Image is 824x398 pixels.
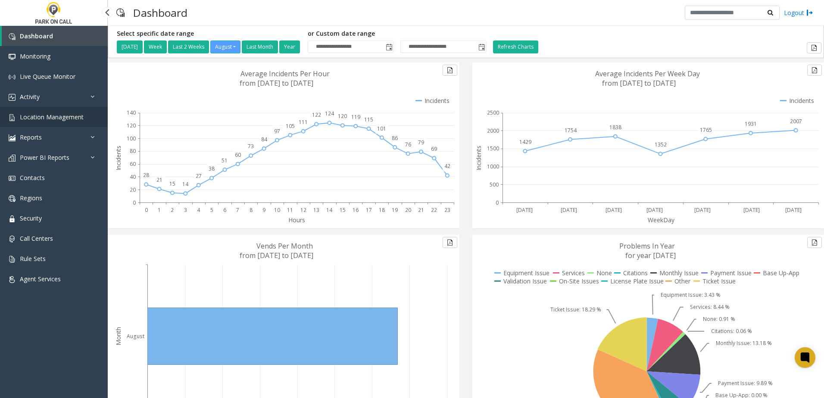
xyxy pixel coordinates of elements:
[312,111,321,118] text: 122
[20,133,42,141] span: Reports
[308,30,487,37] h5: or Custom date range
[405,206,411,214] text: 20
[443,65,457,76] button: Export to pdf
[516,206,533,214] text: [DATE]
[9,74,16,81] img: 'icon'
[274,127,280,135] text: 97
[182,180,189,188] text: 14
[444,206,450,214] text: 23
[338,112,347,120] text: 120
[144,40,167,53] button: Week
[2,26,108,46] a: Dashboard
[661,291,721,298] text: Equipment Issue: 3.43 %
[236,206,239,214] text: 7
[256,241,313,251] text: Vends Per Month
[807,42,821,53] button: Export to pdf
[156,176,162,183] text: 21
[210,206,213,214] text: 5
[169,180,175,187] text: 15
[222,157,228,164] text: 51
[197,206,200,214] text: 4
[20,275,61,283] span: Agent Services
[648,216,675,224] text: WeekDay
[550,306,601,313] text: Ticket Issue: 18.29 %
[418,206,424,214] text: 21
[9,114,16,121] img: 'icon'
[718,379,773,387] text: Payment Issue: 9.89 %
[130,147,136,155] text: 80
[9,53,16,60] img: 'icon'
[477,41,486,53] span: Toggle popup
[20,52,50,60] span: Monitoring
[392,134,398,142] text: 86
[493,40,538,53] button: Refresh Charts
[364,116,373,123] text: 115
[143,171,149,179] text: 28
[711,327,752,335] text: Citations: 0.06 %
[785,206,802,214] text: [DATE]
[133,199,136,206] text: 0
[655,141,667,148] text: 1352
[807,237,822,248] button: Export to pdf
[9,276,16,283] img: 'icon'
[490,181,499,188] text: 500
[561,206,577,214] text: [DATE]
[248,143,254,150] text: 73
[326,206,333,214] text: 14
[287,206,293,214] text: 11
[694,206,711,214] text: [DATE]
[20,32,53,40] span: Dashboard
[487,163,499,170] text: 1000
[9,155,16,162] img: 'icon'
[235,151,241,159] text: 60
[300,206,306,214] text: 12
[745,120,757,127] text: 1931
[130,186,136,193] text: 20
[279,40,300,53] button: Year
[129,2,192,23] h3: Dashboard
[690,303,730,311] text: Services: 8.44 %
[487,109,499,116] text: 2500
[127,122,136,129] text: 120
[790,118,802,125] text: 2007
[20,234,53,243] span: Call Centers
[487,145,499,152] text: 1500
[20,194,42,202] span: Regions
[20,113,84,121] span: Location Management
[274,206,280,214] text: 10
[20,255,46,263] span: Rule Sets
[384,41,393,53] span: Toggle popup
[646,206,663,214] text: [DATE]
[127,109,136,116] text: 140
[443,237,457,248] button: Export to pdf
[340,206,346,214] text: 15
[474,146,483,171] text: Incidents
[9,256,16,263] img: 'icon'
[242,40,278,53] button: Last Month
[9,215,16,222] img: 'icon'
[806,8,813,17] img: logout
[487,127,499,134] text: 2000
[9,94,16,101] img: 'icon'
[619,241,675,251] text: Problems In Year
[9,175,16,182] img: 'icon'
[609,124,621,131] text: 1838
[114,327,122,345] text: Month
[565,127,577,134] text: 1754
[20,72,75,81] span: Live Queue Monitor
[716,339,772,347] text: Monthly Issue: 13.18 %
[392,206,398,214] text: 19
[784,8,813,17] a: Logout
[130,160,136,168] text: 60
[262,206,265,214] text: 9
[418,139,424,146] text: 79
[130,173,136,180] text: 40
[431,206,437,214] text: 22
[807,65,822,76] button: Export to pdf
[196,172,202,180] text: 27
[171,206,174,214] text: 2
[250,206,253,214] text: 8
[240,69,330,78] text: Average Incidents Per Hour
[743,206,760,214] text: [DATE]
[9,195,16,202] img: 'icon'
